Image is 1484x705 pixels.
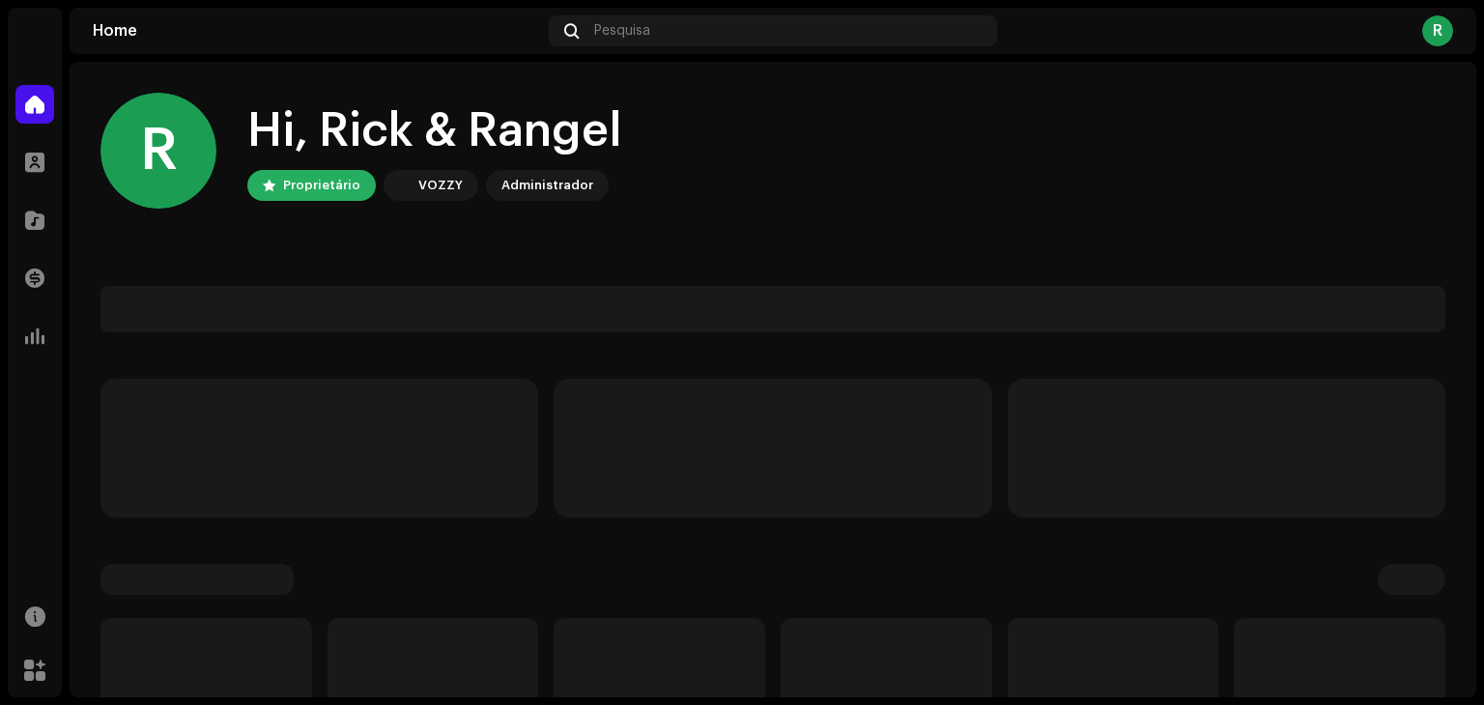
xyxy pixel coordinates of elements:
[1422,15,1453,46] div: R
[501,174,593,197] div: Administrador
[93,23,541,39] div: Home
[387,174,411,197] img: 1cf725b2-75a2-44e7-8fdf-5f1256b3d403
[418,174,463,197] div: VOZZY
[100,93,216,209] div: R
[283,174,360,197] div: Proprietário
[594,23,650,39] span: Pesquisa
[247,100,622,162] div: Hi, Rick & Rangel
